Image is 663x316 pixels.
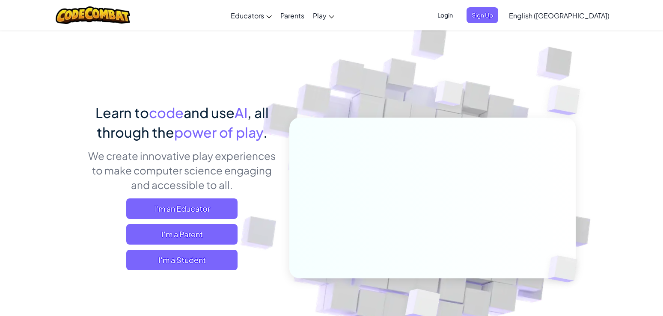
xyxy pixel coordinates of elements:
button: Sign Up [467,7,498,23]
span: AI [235,104,247,121]
img: Overlap cubes [530,64,604,136]
a: English ([GEOGRAPHIC_DATA]) [505,4,614,27]
img: CodeCombat logo [56,6,131,24]
span: code [149,104,184,121]
a: I'm an Educator [126,198,238,219]
button: Login [432,7,458,23]
span: English ([GEOGRAPHIC_DATA]) [509,11,609,20]
a: Parents [276,4,309,27]
img: Overlap cubes [419,64,480,127]
span: power of play [174,124,263,141]
p: We create innovative play experiences to make computer science engaging and accessible to all. [88,148,276,192]
a: Play [309,4,339,27]
a: I'm a Parent [126,224,238,245]
span: Educators [231,11,264,20]
a: Educators [226,4,276,27]
img: Overlap cubes [533,238,598,300]
span: Play [313,11,327,20]
span: . [263,124,268,141]
button: I'm a Student [126,250,238,270]
span: Learn to [95,104,149,121]
span: and use [184,104,235,121]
